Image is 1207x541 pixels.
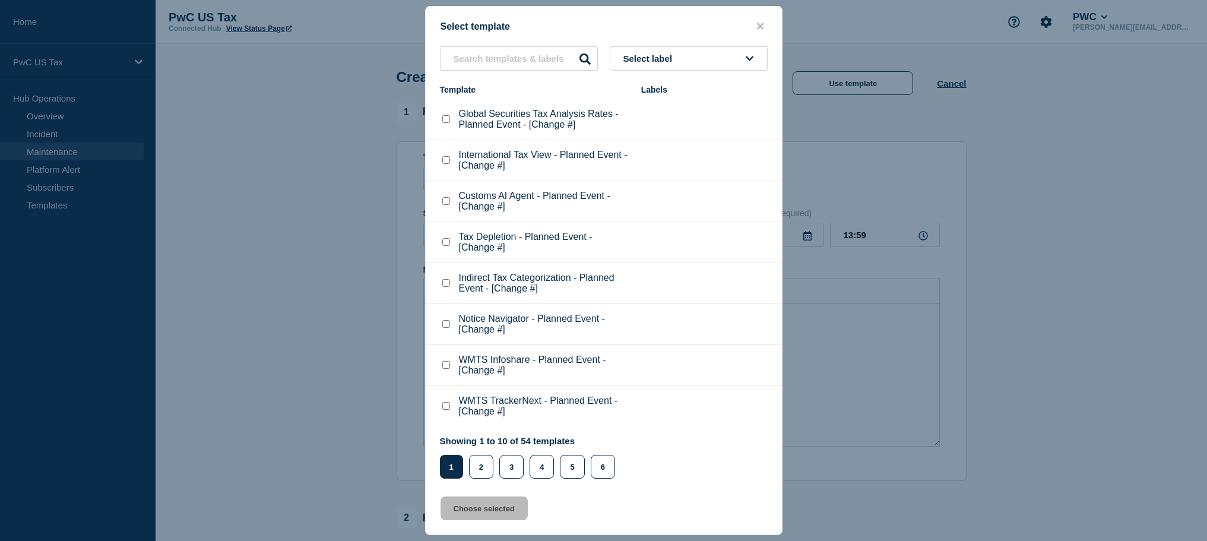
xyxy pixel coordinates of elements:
[560,455,584,479] button: 5
[459,232,629,253] p: Tax Depletion - Planned Event - [Change #]
[440,46,598,71] input: Search templates & labels
[499,455,524,479] button: 3
[753,21,767,32] button: close button
[459,150,629,171] p: International Tax View - Planned Event - [Change #]
[426,21,782,32] div: Select template
[442,279,450,287] input: Indirect Tax Categorization - Planned Event - [Change #] checkbox
[442,156,450,164] input: International Tax View - Planned Event - [Change #] checkbox
[459,109,629,130] p: Global Securities Tax Analysis Rates - Planned Event - [Change #]
[442,402,450,410] input: WMTS TrackerNext - Planned Event - [Change #] checkbox
[610,46,768,71] button: Select label
[459,396,629,417] p: WMTS TrackerNext - Planned Event - [Change #]
[459,355,629,376] p: WMTS Infoshare - Planned Event - [Change #]
[440,436,621,446] p: Showing 1 to 10 of 54 templates
[442,361,450,369] input: WMTS Infoshare - Planned Event - [Change #] checkbox
[641,85,768,94] div: Labels
[459,273,629,294] p: Indirect Tax Categorization - Planned Event - [Change #]
[440,85,629,94] div: Template
[469,455,493,479] button: 2
[530,455,554,479] button: 4
[459,191,629,212] p: Customs AI Agent - Planned Event - [Change #]
[623,53,677,64] span: Select label
[442,115,450,123] input: Global Securities Tax Analysis Rates - Planned Event - [Change #] checkbox
[441,496,528,520] button: Choose selected
[440,455,463,479] button: 1
[591,455,615,479] button: 6
[442,238,450,246] input: Tax Depletion - Planned Event - [Change #] checkbox
[442,197,450,205] input: Customs AI Agent - Planned Event - [Change #] checkbox
[459,314,629,335] p: Notice Navigator - Planned Event - [Change #]
[442,320,450,328] input: Notice Navigator - Planned Event - [Change #] checkbox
